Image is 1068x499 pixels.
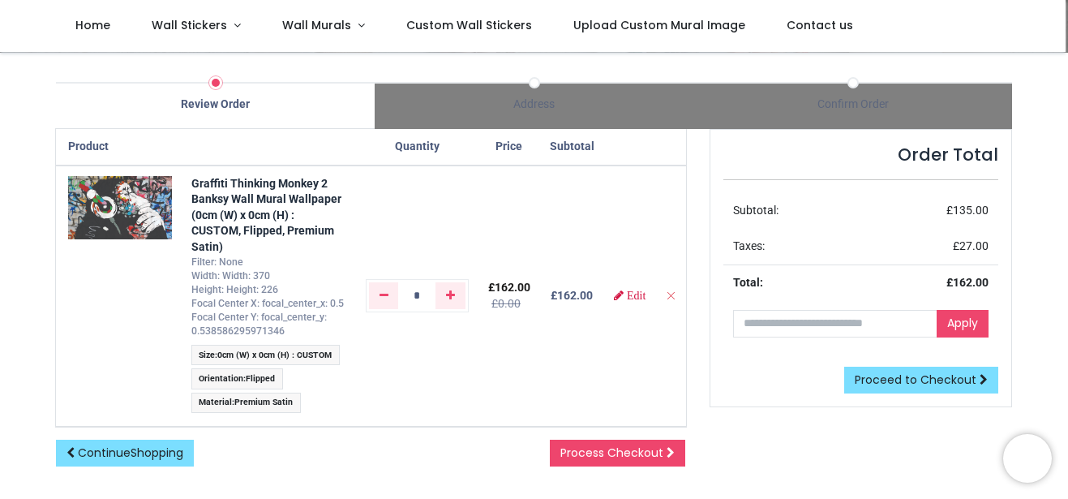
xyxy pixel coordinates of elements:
[191,393,301,413] span: :
[665,289,676,302] a: Remove from cart
[435,282,465,308] a: Add one
[723,229,864,265] td: Taxes:
[495,281,530,294] span: 162.00
[573,17,745,33] span: Upload Custom Mural Image
[959,239,989,252] span: 27.00
[787,17,853,33] span: Contact us
[953,239,989,252] span: £
[191,345,340,365] span: :
[191,177,341,253] a: Graffiti Thinking Monkey 2 Banksy Wall Mural Wallpaper (0cm (W) x 0cm (H) : CUSTOM, Flipped, Prem...
[406,17,532,33] span: Custom Wall Stickers
[855,372,976,388] span: Proceed to Checkout
[246,373,275,384] span: Flipped
[191,270,270,282] span: Width: Width: 370
[614,290,646,301] a: Edit
[152,17,227,33] span: Wall Stickers
[191,368,283,389] span: :
[953,204,989,217] span: 135.00
[488,281,530,294] span: £
[131,445,183,461] span: Shopping
[282,17,351,33] span: Wall Murals
[723,143,998,166] h4: Order Total
[550,440,685,467] a: Process Checkout
[191,312,327,337] span: Focal Center Y: focal_center_y: 0.538586295971346
[733,276,763,289] strong: Total:
[191,256,243,268] span: Filter: None
[946,204,989,217] span: £
[1003,434,1052,483] iframe: Brevo live chat
[199,350,215,360] span: Size
[56,97,375,113] div: Review Order
[540,129,604,166] th: Subtotal
[491,297,521,310] del: £
[234,397,293,407] span: Premium Satin
[551,289,593,302] b: £
[369,282,399,308] a: Remove one
[375,97,693,113] div: Address
[557,289,593,302] span: 162.00
[56,440,194,467] a: ContinueShopping
[217,350,332,360] span: 0cm (W) x 0cm (H) : CUSTOM
[498,297,521,310] span: 0.00
[78,445,183,461] span: Continue
[953,276,989,289] span: 162.00
[199,373,243,384] span: Orientation
[68,176,172,239] img: x8KKkAl69SZYQAAAABJRU5ErkJggg==
[478,129,540,166] th: Price
[75,17,110,33] span: Home
[56,129,182,166] th: Product
[937,310,989,338] a: Apply
[946,276,989,289] strong: £
[191,284,278,295] span: Height: Height: 226
[844,367,998,394] a: Proceed to Checkout
[191,298,344,309] span: Focal Center X: focal_center_x: 0.5
[723,193,864,229] td: Subtotal:
[199,397,232,407] span: Material
[395,140,440,153] span: Quantity
[693,97,1012,113] div: Confirm Order
[560,445,663,461] span: Process Checkout
[627,290,646,301] span: Edit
